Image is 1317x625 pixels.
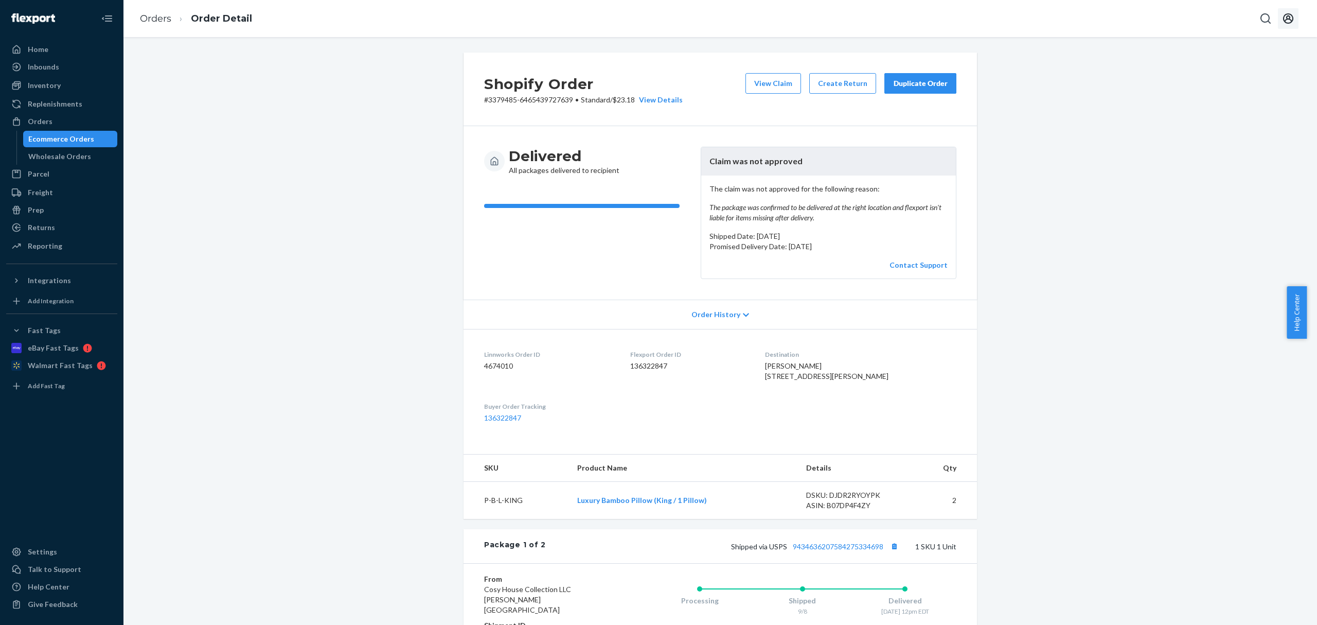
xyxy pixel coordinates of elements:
div: 1 SKU 1 Unit [546,540,956,553]
div: Inbounds [28,62,59,72]
dt: Linnworks Order ID [484,350,614,359]
div: Package 1 of 2 [484,540,546,553]
span: • [575,95,579,104]
dd: 4674010 [484,361,614,371]
a: Talk to Support [6,561,117,578]
div: Replenishments [28,99,82,109]
a: Order Detail [191,13,252,24]
a: 136322847 [484,413,521,422]
a: Prep [6,202,117,218]
div: Returns [28,222,55,233]
button: Help Center [1287,286,1307,339]
button: View Details [635,95,683,105]
a: Parcel [6,166,117,182]
div: Add Integration [28,297,74,305]
div: Shipped [751,596,854,606]
div: Fast Tags [28,325,61,336]
div: DSKU: DJDR2RYOYPK [806,490,903,500]
button: View Claim [745,73,801,94]
p: The claim was not approved for the following reason: [709,184,948,223]
th: SKU [464,455,569,482]
p: # 3379485-6465439727639 / $23.18 [484,95,683,105]
button: Duplicate Order [884,73,956,94]
span: [PERSON_NAME] [STREET_ADDRESS][PERSON_NAME] [765,361,888,380]
a: Add Fast Tag [6,378,117,394]
span: Standard [581,95,610,104]
div: All packages delivered to recipient [509,147,619,176]
div: eBay Fast Tags [28,343,79,353]
header: Claim was not approved [701,147,956,176]
button: Close Navigation [97,8,117,29]
div: Orders [28,116,52,127]
div: Wholesale Orders [28,151,91,162]
button: Create Return [809,73,876,94]
button: Fast Tags [6,322,117,339]
div: Ecommerce Orders [28,134,94,144]
div: Help Center [28,582,69,592]
td: P-B-L-KING [464,482,569,519]
div: [DATE] 12pm EDT [853,607,956,616]
img: Flexport logo [11,13,55,24]
div: Reporting [28,241,62,251]
a: Luxury Bamboo Pillow (King / 1 Pillow) [577,496,707,505]
div: Inventory [28,80,61,91]
a: Inventory [6,77,117,94]
div: Home [28,44,48,55]
th: Details [798,455,911,482]
div: Walmart Fast Tags [28,360,93,371]
h3: Delivered [509,147,619,165]
dd: 136322847 [630,361,749,371]
div: Talk to Support [28,564,81,575]
div: Parcel [28,169,49,179]
th: Product Name [569,455,798,482]
div: Duplicate Order [893,78,948,89]
th: Qty [911,455,977,482]
span: Shipped via USPS [731,542,901,551]
dt: From [484,574,607,584]
div: Delivered [853,596,956,606]
a: Replenishments [6,96,117,112]
a: Orders [140,13,171,24]
div: Processing [648,596,751,606]
a: 9434636207584275334698 [793,542,883,551]
dt: Flexport Order ID [630,350,749,359]
p: Shipped Date: [DATE] [709,231,948,241]
div: Prep [28,205,44,215]
dt: Buyer Order Tracking [484,402,614,411]
h2: Shopify Order [484,73,683,95]
div: Give Feedback [28,599,78,610]
a: Returns [6,219,117,236]
button: Integrations [6,272,117,289]
a: Add Integration [6,293,117,309]
div: 9/8 [751,607,854,616]
a: Reporting [6,238,117,254]
a: Freight [6,184,117,201]
div: Integrations [28,275,71,286]
a: Orders [6,113,117,130]
dt: Destination [765,350,956,359]
span: Order History [691,309,740,320]
a: Inbounds [6,59,117,75]
ol: breadcrumbs [132,4,260,34]
div: Settings [28,547,57,557]
div: Add Fast Tag [28,381,65,390]
a: Walmart Fast Tags [6,357,117,374]
span: Cosy House Collection LLC [PERSON_NAME][GEOGRAPHIC_DATA] [484,585,571,614]
a: Home [6,41,117,58]
a: eBay Fast Tags [6,340,117,356]
a: Help Center [6,579,117,595]
p: Promised Delivery Date: [DATE] [709,241,948,252]
button: Give Feedback [6,596,117,613]
div: Freight [28,187,53,198]
a: Settings [6,544,117,560]
a: Ecommerce Orders [23,131,118,147]
button: Open account menu [1278,8,1298,29]
a: Wholesale Orders [23,148,118,165]
div: ASIN: B07DP4F4ZY [806,500,903,511]
a: Contact Support [889,261,948,269]
button: Open Search Box [1255,8,1276,29]
em: The package was confirmed to be delivered at the right location and flexport isn't liable for ite... [709,202,948,223]
button: Copy tracking number [887,540,901,553]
